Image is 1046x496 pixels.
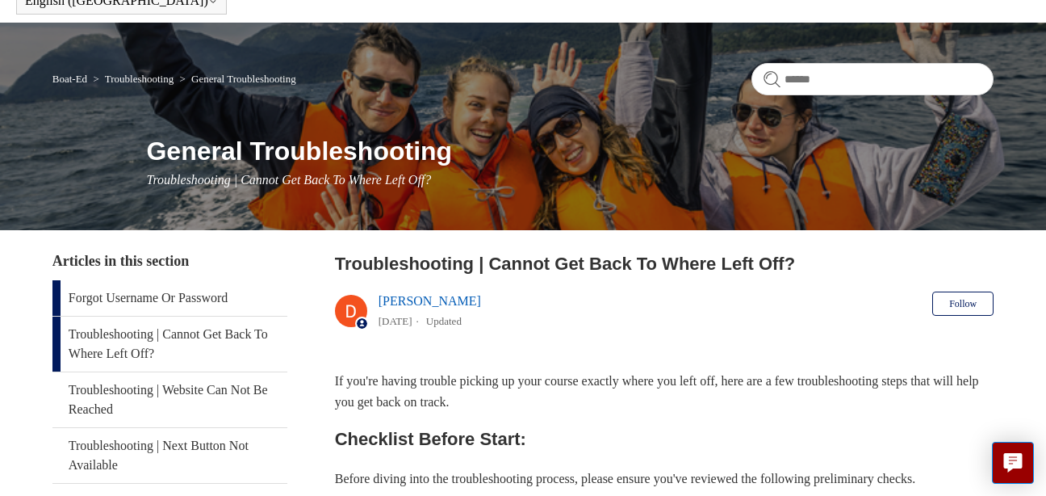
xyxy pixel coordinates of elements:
[335,250,994,277] h2: Troubleshooting | Cannot Get Back To Where Left Off?
[90,73,176,85] li: Troubleshooting
[52,280,288,316] a: Forgot Username Or Password
[105,73,174,85] a: Troubleshooting
[146,132,994,170] h1: General Troubleshooting
[52,317,288,372] a: Troubleshooting | Cannot Get Back To Where Left Off?
[52,428,288,483] a: Troubleshooting | Next Button Not Available
[379,294,481,308] a: [PERSON_NAME]
[52,372,288,427] a: Troubleshooting | Website Can Not Be Reached
[52,73,87,85] a: Boat-Ed
[751,63,994,95] input: Search
[146,173,431,187] span: Troubleshooting | Cannot Get Back To Where Left Off?
[932,292,994,316] button: Follow Article
[379,315,412,327] time: 05/14/2024, 13:31
[52,73,90,85] li: Boat-Ed
[52,253,189,269] span: Articles in this section
[335,469,994,490] p: Before diving into the troubleshooting process, please ensure you've reviewed the following preli...
[191,73,296,85] a: General Troubleshooting
[335,371,994,412] p: If you're having trouble picking up your course exactly where you left off, here are a few troubl...
[992,442,1034,484] button: Live chat
[426,315,462,327] li: Updated
[176,73,295,85] li: General Troubleshooting
[335,425,994,453] h2: Checklist Before Start:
